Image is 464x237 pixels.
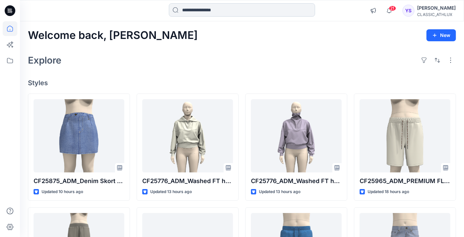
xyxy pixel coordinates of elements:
span: 21 [389,6,396,11]
h2: Welcome back, [PERSON_NAME] [28,29,198,42]
a: CF25776_ADM_Washed FT half Zip Pullover 25AUG25 [251,99,342,172]
h2: Explore [28,55,61,66]
p: CF25875_ADM_Denim Skort [DATE] [34,176,124,186]
div: CLASSIC_ATHLUX [417,12,456,17]
button: New [426,29,456,41]
a: CF25875_ADM_Denim Skort 25AUG25 [34,99,124,172]
p: CF25776_ADM_Washed FT half Zip Pullover [DATE] [251,176,342,186]
a: CF25965_ADM_PREMIUM FLEECE BERMUDA 25Aug25 [360,99,450,172]
div: YS [403,5,414,17]
p: CF25965_ADM_PREMIUM FLEECE [GEOGRAPHIC_DATA] [DATE] [360,176,450,186]
a: CF25776_ADM_Washed FT half Zip Pullover 25AUG25 collar down [142,99,233,172]
p: CF25776_ADM_Washed FT half Zip Pullover [DATE] collar down [142,176,233,186]
div: [PERSON_NAME] [417,4,456,12]
p: Updated 13 hours ago [150,188,192,195]
p: Updated 18 hours ago [368,188,409,195]
p: Updated 10 hours ago [42,188,83,195]
p: Updated 13 hours ago [259,188,300,195]
h4: Styles [28,79,456,87]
